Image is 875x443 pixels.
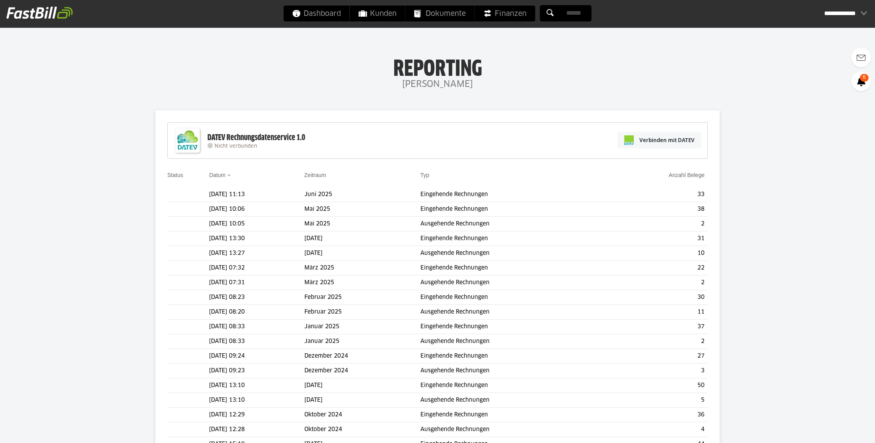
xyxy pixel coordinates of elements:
[209,231,304,246] td: [DATE] 13:30
[604,334,708,349] td: 2
[304,187,420,202] td: Juni 2025
[209,422,304,437] td: [DATE] 12:28
[304,261,420,275] td: März 2025
[215,144,257,149] span: Nicht verbunden
[604,364,708,378] td: 3
[209,334,304,349] td: [DATE] 08:33
[604,217,708,231] td: 2
[304,393,420,408] td: [DATE]
[209,393,304,408] td: [DATE] 13:10
[406,6,474,21] a: Dokumente
[304,231,420,246] td: [DATE]
[475,6,535,21] a: Finanzen
[304,349,420,364] td: Dezember 2024
[604,305,708,320] td: 11
[209,246,304,261] td: [DATE] 13:27
[304,378,420,393] td: [DATE]
[6,6,73,19] img: fastbill_logo_white.png
[604,378,708,393] td: 50
[414,6,466,21] span: Dokumente
[284,6,350,21] a: Dashboard
[420,334,604,349] td: Ausgehende Rechnungen
[420,364,604,378] td: Ausgehende Rechnungen
[304,305,420,320] td: Februar 2025
[420,393,604,408] td: Ausgehende Rechnungen
[209,202,304,217] td: [DATE] 10:06
[860,74,869,82] span: 6
[209,408,304,422] td: [DATE] 12:29
[420,172,430,178] a: Typ
[304,334,420,349] td: Januar 2025
[227,175,232,176] img: sort_desc.gif
[618,132,701,148] a: Verbinden mit DATEV
[304,320,420,334] td: Januar 2025
[420,422,604,437] td: Ausgehende Rechnungen
[604,393,708,408] td: 5
[304,217,420,231] td: Mai 2025
[304,422,420,437] td: Oktober 2024
[604,349,708,364] td: 27
[604,261,708,275] td: 22
[639,136,695,144] span: Verbinden mit DATEV
[304,275,420,290] td: März 2025
[304,408,420,422] td: Oktober 2024
[420,349,604,364] td: Eingehende Rechnungen
[304,246,420,261] td: [DATE]
[604,275,708,290] td: 2
[420,408,604,422] td: Eingehende Rechnungen
[604,187,708,202] td: 33
[304,290,420,305] td: Februar 2025
[304,202,420,217] td: Mai 2025
[420,305,604,320] td: Ausgehende Rechnungen
[420,261,604,275] td: Eingehende Rechnungen
[420,231,604,246] td: Eingehende Rechnungen
[79,56,796,77] h1: Reporting
[484,6,527,21] span: Finanzen
[814,419,867,439] iframe: Öffnet ein Widget, in dem Sie weitere Informationen finden
[209,261,304,275] td: [DATE] 07:32
[359,6,397,21] span: Kunden
[851,71,871,91] a: 6
[209,320,304,334] td: [DATE] 08:33
[209,187,304,202] td: [DATE] 11:13
[420,320,604,334] td: Eingehende Rechnungen
[604,320,708,334] td: 37
[304,172,326,178] a: Zeitraum
[209,172,225,178] a: Datum
[420,246,604,261] td: Ausgehende Rechnungen
[292,6,341,21] span: Dashboard
[304,364,420,378] td: Dezember 2024
[604,202,708,217] td: 38
[420,187,604,202] td: Eingehende Rechnungen
[350,6,405,21] a: Kunden
[604,290,708,305] td: 30
[209,349,304,364] td: [DATE] 09:24
[420,378,604,393] td: Eingehende Rechnungen
[604,246,708,261] td: 10
[209,378,304,393] td: [DATE] 13:10
[209,290,304,305] td: [DATE] 08:23
[604,231,708,246] td: 31
[207,133,305,143] div: DATEV Rechnungsdatenservice 1.0
[420,217,604,231] td: Ausgehende Rechnungen
[420,290,604,305] td: Eingehende Rechnungen
[420,202,604,217] td: Eingehende Rechnungen
[172,125,203,156] img: DATEV-Datenservice Logo
[420,275,604,290] td: Ausgehende Rechnungen
[209,305,304,320] td: [DATE] 08:20
[209,275,304,290] td: [DATE] 07:31
[624,135,634,145] img: pi-datev-logo-farbig-24.svg
[167,172,183,178] a: Status
[209,217,304,231] td: [DATE] 10:05
[604,422,708,437] td: 4
[209,364,304,378] td: [DATE] 09:23
[669,172,705,178] a: Anzahl Belege
[604,408,708,422] td: 36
